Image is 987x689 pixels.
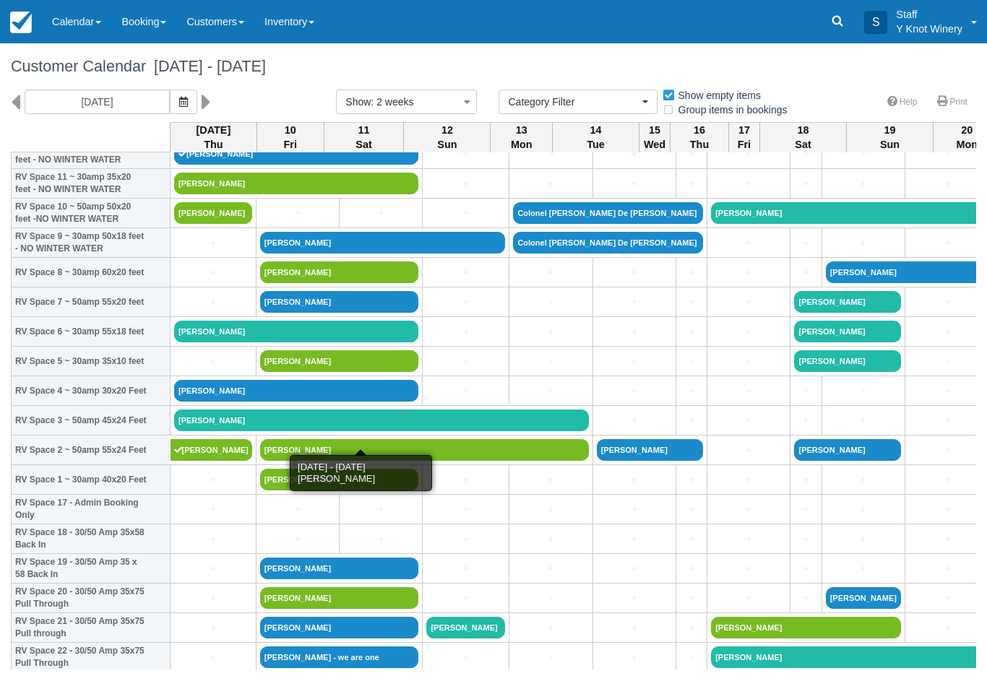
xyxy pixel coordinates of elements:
[826,502,901,517] a: +
[12,643,171,672] th: RV Space 22 - 30/50 Amp 35x75 Pull Through
[826,147,901,162] a: +
[680,295,703,310] a: +
[597,354,672,369] a: +
[513,265,588,280] a: +
[794,532,817,547] a: +
[12,406,171,435] th: RV Space 3 ~ 50amp 45x24 Feet
[10,12,32,33] img: checkfront-main-nav-mini-logo.png
[12,435,171,465] th: RV Space 2 ~ 50amp 55x24 Feet
[260,206,335,221] a: +
[826,176,901,191] a: +
[680,324,703,339] a: +
[826,472,901,487] a: +
[174,380,418,402] a: [PERSON_NAME]
[426,472,505,487] a: +
[171,439,252,461] a: [PERSON_NAME]
[260,291,419,313] a: [PERSON_NAME]
[260,350,419,372] a: [PERSON_NAME]
[12,495,171,524] th: RV Space 17 - Admin Booking Only
[426,206,505,221] a: +
[553,122,639,152] th: 14 Tue
[513,502,588,517] a: +
[491,122,553,152] th: 13 Mon
[711,472,786,487] a: +
[174,591,252,606] a: +
[794,291,900,313] a: [PERSON_NAME]
[513,620,588,636] a: +
[260,558,419,579] a: [PERSON_NAME]
[426,147,505,162] a: +
[794,561,817,576] a: +
[171,122,257,152] th: [DATE] Thu
[680,383,703,399] a: +
[711,354,786,369] a: +
[513,202,703,224] a: Colonel [PERSON_NAME] De [PERSON_NAME]
[680,561,703,576] a: +
[711,561,786,576] a: +
[174,409,589,431] a: [PERSON_NAME]
[680,502,703,517] a: +
[711,324,786,339] a: +
[371,96,413,108] span: : 2 weeks
[12,465,171,495] th: RV Space 1 ~ 30amp 40x20 Feet
[12,199,171,228] th: RV Space 10 ~ 50amp 50x20 feet -NO WINTER WATER
[513,532,588,547] a: +
[597,472,672,487] a: +
[513,561,588,576] a: +
[896,7,962,22] p: Staff
[711,502,786,517] a: +
[426,354,505,369] a: +
[174,265,252,280] a: +
[174,532,252,547] a: +
[426,265,505,280] a: +
[680,472,703,487] a: +
[345,96,371,108] span: Show
[12,258,171,287] th: RV Space 8 ~ 30amp 60x20 feet
[711,617,901,638] a: [PERSON_NAME]
[680,620,703,636] a: +
[847,122,934,152] th: 19 Sun
[174,472,252,487] a: +
[12,376,171,406] th: RV Space 4 ~ 30amp 30x20 Feet
[260,617,419,638] a: [PERSON_NAME]
[260,261,419,283] a: [PERSON_NAME]
[174,354,252,369] a: +
[826,413,901,428] a: +
[794,147,817,162] a: +
[174,295,252,310] a: +
[597,532,672,547] a: +
[513,176,588,191] a: +
[794,591,817,606] a: +
[826,532,901,547] a: +
[597,591,672,606] a: +
[928,92,976,113] a: Print
[597,147,672,162] a: +
[174,173,418,194] a: [PERSON_NAME]
[639,122,671,152] th: 15 Wed
[508,95,639,109] span: Category Filter
[260,469,419,490] a: [PERSON_NAME]
[597,561,672,576] a: +
[662,84,770,106] label: Show empty items
[711,147,786,162] a: +
[680,265,703,280] a: +
[260,232,506,253] a: [PERSON_NAME]
[426,176,505,191] a: +
[513,591,588,606] a: +
[794,235,817,251] a: +
[12,317,171,347] th: RV Space 6 ~ 30amp 55x18 feet
[826,587,901,609] a: [PERSON_NAME]
[174,321,418,342] a: [PERSON_NAME]
[11,58,976,75] h1: Customer Calendar
[343,502,418,517] a: +
[260,587,419,609] a: [PERSON_NAME]
[597,176,672,191] a: +
[12,584,171,613] th: RV Space 20 - 30/50 Amp 35x75 Pull Through
[680,354,703,369] a: +
[426,650,505,665] a: +
[680,176,703,191] a: +
[711,235,786,251] a: +
[680,591,703,606] a: +
[174,235,252,251] a: +
[728,122,759,152] th: 17 Fri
